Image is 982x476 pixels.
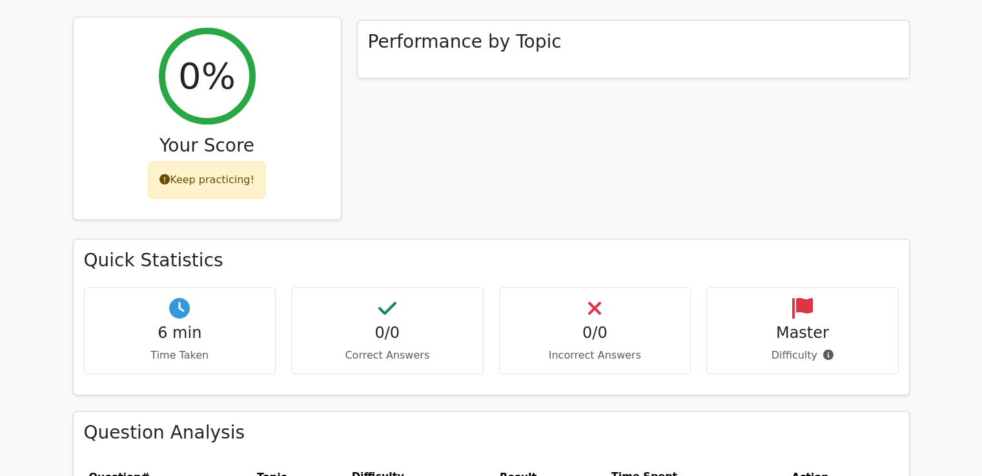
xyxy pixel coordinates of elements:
div: Keep practicing! [148,161,265,199]
h4: 0/0 [302,324,473,342]
h4: 6 min [95,324,265,342]
h3: Your Score [84,135,331,157]
h4: Master [717,324,888,342]
h3: Quick Statistics [84,250,899,272]
p: Difficulty [717,348,888,363]
p: Time Taken [95,348,265,363]
p: Correct Answers [302,348,473,363]
h2: 0% [178,54,236,97]
p: Incorrect Answers [510,348,680,363]
h3: Performance by Topic [368,31,562,53]
h3: Question Analysis [84,422,899,444]
h4: 0/0 [510,324,680,342]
